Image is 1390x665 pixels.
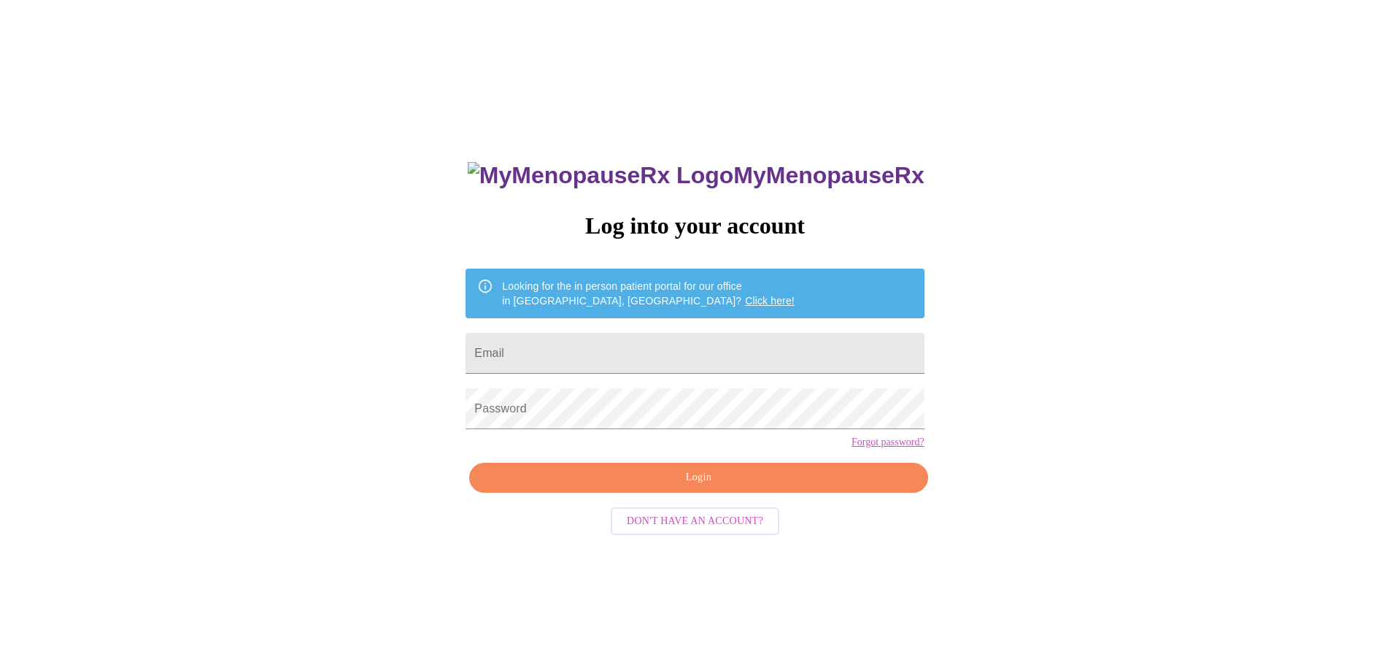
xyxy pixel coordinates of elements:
h3: Log into your account [466,212,924,239]
button: Don't have an account? [611,507,779,536]
a: Forgot password? [852,437,924,448]
span: Login [486,469,911,487]
img: MyMenopauseRx Logo [468,162,733,189]
a: Don't have an account? [607,514,783,526]
a: Click here! [745,295,795,307]
div: Looking for the in person patient portal for our office in [GEOGRAPHIC_DATA], [GEOGRAPHIC_DATA]? [502,273,795,314]
button: Login [469,463,927,493]
span: Don't have an account? [627,512,763,531]
h3: MyMenopauseRx [468,162,924,189]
